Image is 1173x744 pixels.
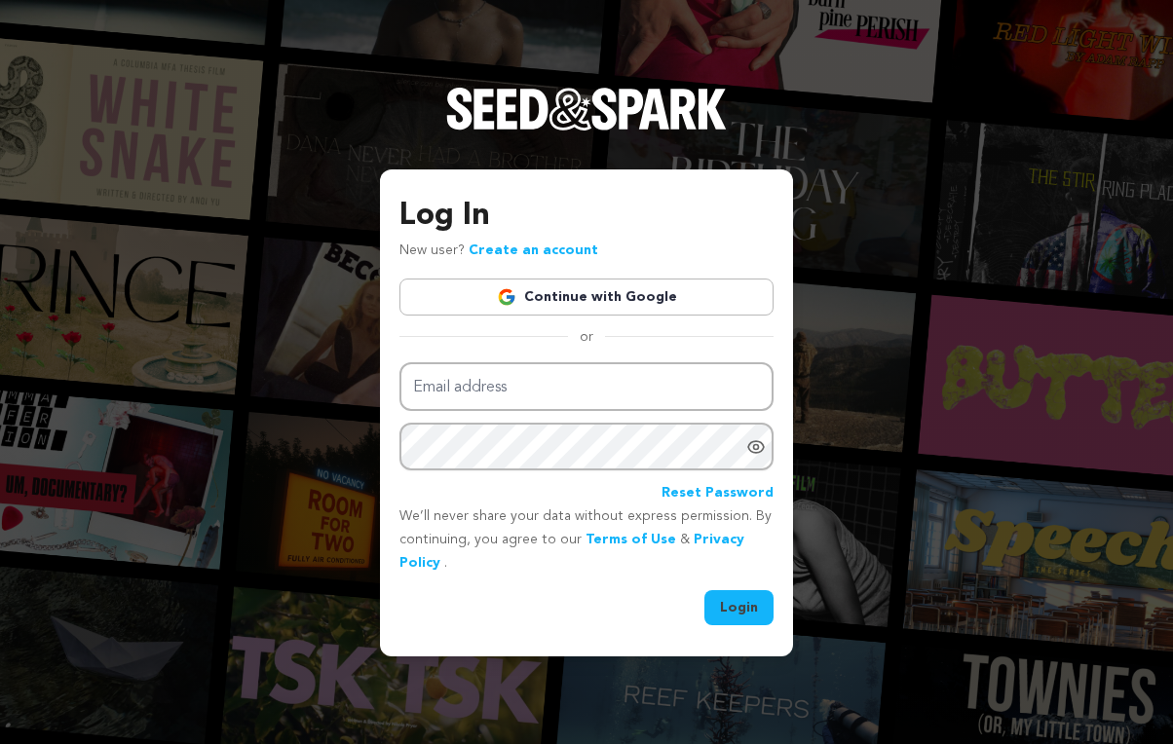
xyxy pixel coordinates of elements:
[446,88,727,130] img: Seed&Spark Logo
[399,193,774,240] h3: Log In
[469,243,598,257] a: Create an account
[399,279,774,316] a: Continue with Google
[446,88,727,169] a: Seed&Spark Homepage
[704,590,774,625] button: Login
[497,287,516,307] img: Google logo
[399,362,774,412] input: Email address
[586,533,676,546] a: Terms of Use
[399,533,744,570] a: Privacy Policy
[662,482,774,505] a: Reset Password
[399,505,774,575] p: We’ll never share your data without express permission. By continuing, you agree to our & .
[399,240,598,263] p: New user?
[746,437,766,457] a: Show password as plain text. Warning: this will display your password on the screen.
[568,327,605,347] span: or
